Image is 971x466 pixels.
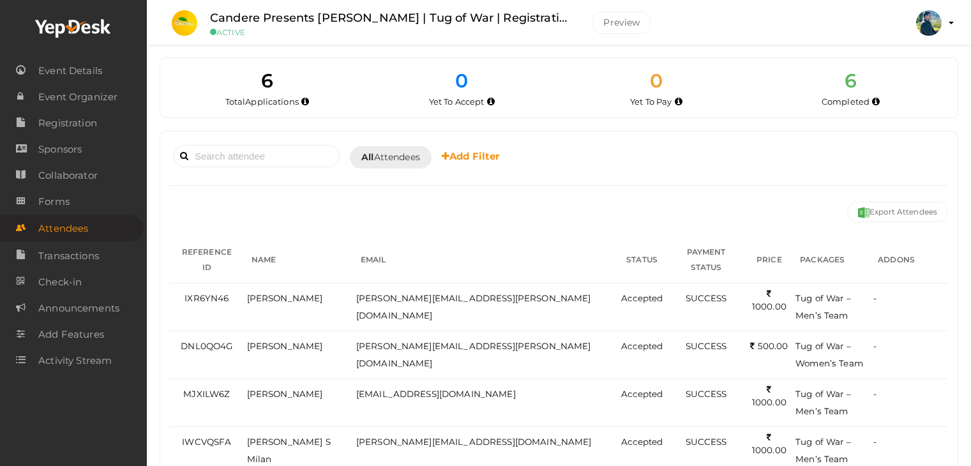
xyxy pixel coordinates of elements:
[858,207,869,218] img: excel.svg
[38,348,112,373] span: Activity Stream
[38,163,98,188] span: Collaborator
[356,341,591,368] span: [PERSON_NAME][EMAIL_ADDRESS][PERSON_NAME][DOMAIN_NAME]
[353,237,618,283] th: EMAIL
[38,322,104,347] span: Add Features
[650,69,663,93] span: 0
[244,237,353,283] th: NAME
[38,110,97,136] span: Registration
[873,293,877,303] span: -
[247,389,323,399] span: [PERSON_NAME]
[795,389,851,416] span: Tug of War – Men’s Team
[184,293,229,303] span: IXR6YN46
[847,202,948,222] button: Export Attendees
[38,269,82,295] span: Check-in
[38,189,70,214] span: Forms
[361,151,420,164] span: Attendees
[686,389,727,399] span: SUCCESS
[182,247,232,272] span: REFERENCE ID
[301,98,309,105] i: Total number of applications
[361,151,373,163] b: All
[174,145,340,167] input: Search attendee
[872,98,880,105] i: Accepted and completed payment succesfully
[429,96,485,107] span: Yet To Accept
[666,237,746,283] th: PAYMENT STATUS
[870,237,948,283] th: ADDONS
[38,84,117,110] span: Event Organizer
[795,341,863,368] span: Tug of War – Women’s Team
[618,237,666,283] th: STATUS
[245,96,299,107] span: Applications
[795,293,851,320] span: Tug of War – Men’s Team
[916,10,942,36] img: ACg8ocImFeownhHtboqxd0f2jP-n9H7_i8EBYaAdPoJXQiB63u4xhcvD=s100
[247,293,323,303] span: [PERSON_NAME]
[487,98,495,105] i: Yet to be accepted by organizer
[38,296,119,321] span: Announcements
[225,96,299,107] span: Total
[247,341,323,351] span: [PERSON_NAME]
[356,293,591,320] span: [PERSON_NAME][EMAIL_ADDRESS][PERSON_NAME][DOMAIN_NAME]
[752,384,787,408] span: 1000.00
[210,27,573,37] small: ACTIVE
[746,237,793,283] th: PRICE
[261,69,273,93] span: 6
[172,10,197,36] img: 0C2H5NAW_small.jpeg
[455,69,468,93] span: 0
[38,137,82,162] span: Sponsors
[686,341,727,351] span: SUCCESS
[356,389,516,399] span: [EMAIL_ADDRESS][DOMAIN_NAME]
[873,389,877,399] span: -
[621,437,663,447] span: Accepted
[686,437,727,447] span: SUCCESS
[675,98,682,105] i: Accepted by organizer and yet to make payment
[630,96,672,107] span: Yet To Pay
[356,437,592,447] span: [PERSON_NAME][EMAIL_ADDRESS][DOMAIN_NAME]
[592,11,651,34] button: Preview
[752,432,787,456] span: 1000.00
[182,437,231,447] span: IWCVQSFA
[873,341,877,351] span: -
[750,341,788,351] span: 500.00
[621,341,663,351] span: Accepted
[38,216,88,241] span: Attendees
[792,237,870,283] th: PACKAGES
[38,58,102,84] span: Event Details
[795,437,851,464] span: Tug of War – Men’s Team
[183,389,230,399] span: MJXILW6Z
[210,9,573,27] label: Candere Presents [PERSON_NAME] | Tug of War | Registration
[181,341,232,351] span: DNL0QO4G
[873,437,877,447] span: -
[621,389,663,399] span: Accepted
[442,150,500,162] b: Add Filter
[247,437,331,464] span: [PERSON_NAME] S Milan
[752,289,787,312] span: 1000.00
[621,293,663,303] span: Accepted
[686,293,727,303] span: SUCCESS
[845,69,857,93] span: 6
[38,243,99,269] span: Transactions
[822,96,869,107] span: Completed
